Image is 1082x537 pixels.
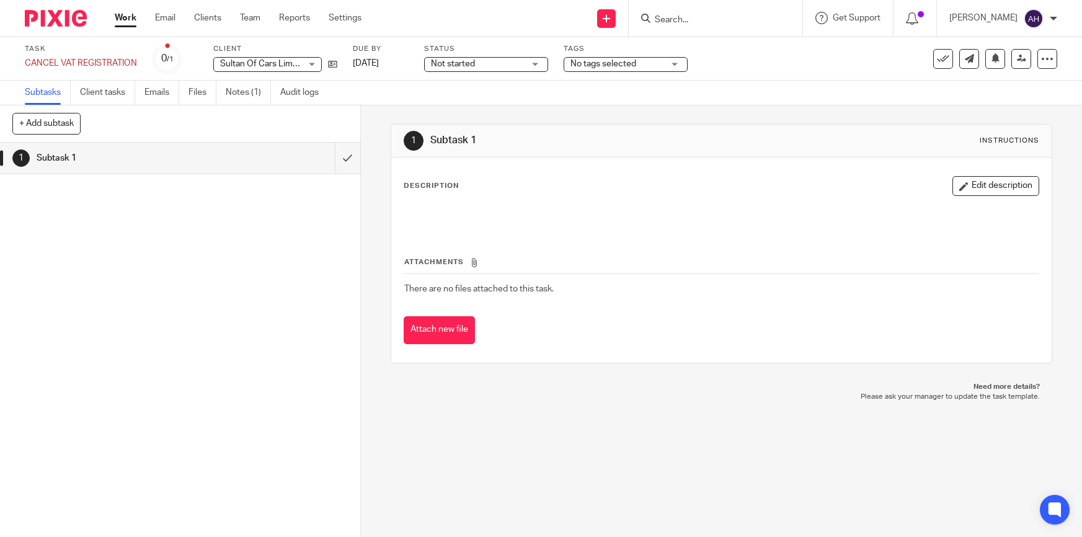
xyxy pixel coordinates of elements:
[155,12,175,24] a: Email
[194,12,221,24] a: Clients
[570,60,636,68] span: No tags selected
[115,12,136,24] a: Work
[654,15,765,26] input: Search
[353,44,409,54] label: Due by
[949,12,1018,24] p: [PERSON_NAME]
[1024,9,1044,29] img: svg%3E
[280,81,328,105] a: Audit logs
[220,60,308,68] span: Sultan Of Cars Limited
[226,81,271,105] a: Notes (1)
[404,181,459,191] p: Description
[161,51,174,66] div: 0
[564,44,688,54] label: Tags
[12,149,30,167] div: 1
[240,12,260,24] a: Team
[279,12,310,24] a: Reports
[213,44,337,54] label: Client
[430,134,748,147] h1: Subtask 1
[37,149,227,167] h1: Subtask 1
[188,81,216,105] a: Files
[404,316,475,344] button: Attach new file
[404,259,464,265] span: Attachments
[431,60,475,68] span: Not started
[403,392,1039,402] p: Please ask your manager to update the task template.
[25,10,87,27] img: Pixie
[12,113,81,134] button: + Add subtask
[404,285,554,293] span: There are no files attached to this task.
[25,57,137,69] div: CANCEL VAT REGISTRATION
[25,44,137,54] label: Task
[980,136,1039,146] div: Instructions
[403,382,1039,392] p: Need more details?
[424,44,548,54] label: Status
[144,81,179,105] a: Emails
[833,14,880,22] span: Get Support
[353,59,379,68] span: [DATE]
[167,56,174,63] small: /1
[329,12,361,24] a: Settings
[404,131,423,151] div: 1
[80,81,135,105] a: Client tasks
[952,176,1039,196] button: Edit description
[25,81,71,105] a: Subtasks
